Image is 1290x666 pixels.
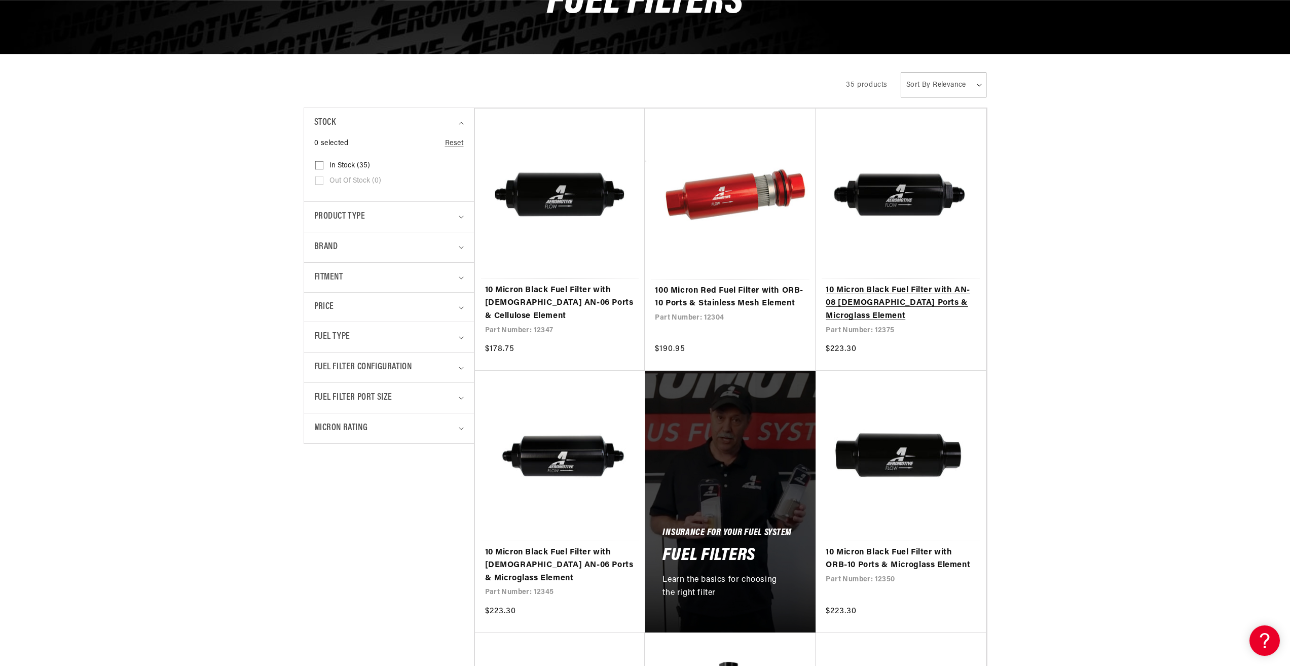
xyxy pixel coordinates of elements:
[314,413,464,443] summary: Micron Rating (0 selected)
[445,138,464,149] a: Reset
[655,285,805,310] a: 100 Micron Red Fuel Filter with ORB-10 Ports & Stainless Mesh Element
[329,161,370,170] span: In stock (35)
[314,383,464,413] summary: Fuel Filter Port Size (0 selected)
[826,546,976,572] a: 10 Micron Black Fuel Filter with ORB-10 Ports & Microglass Element
[846,81,888,89] span: 35 products
[662,530,792,538] h5: Insurance For Your Fuel System
[485,546,635,585] a: 10 Micron Black Fuel Filter with [DEMOGRAPHIC_DATA] AN-06 Ports & Microglass Element
[314,300,334,314] span: Price
[314,322,464,352] summary: Fuel Type (0 selected)
[314,202,464,232] summary: Product type (0 selected)
[314,270,343,285] span: Fitment
[314,209,365,224] span: Product type
[314,360,412,375] span: Fuel Filter Configuration
[314,293,464,322] summary: Price
[314,138,349,149] span: 0 selected
[314,108,464,138] summary: Stock (0 selected)
[485,284,635,323] a: 10 Micron Black Fuel Filter with [DEMOGRAPHIC_DATA] AN-06 Ports & Cellulose Element
[314,263,464,293] summary: Fitment (0 selected)
[329,177,381,186] span: Out of stock (0)
[314,116,336,130] span: Stock
[314,421,368,436] span: Micron Rating
[314,353,464,382] summary: Fuel Filter Configuration (0 selected)
[826,284,976,323] a: 10 Micron Black Fuel Filter with AN-08 [DEMOGRAPHIC_DATA] Ports & Microglass Element
[314,330,350,344] span: Fuel Type
[662,574,787,600] p: Learn the basics for choosing the right filter
[314,391,393,405] span: Fuel Filter Port Size
[314,232,464,262] summary: Brand (0 selected)
[662,548,756,564] h2: Fuel Filters
[314,240,338,255] span: Brand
